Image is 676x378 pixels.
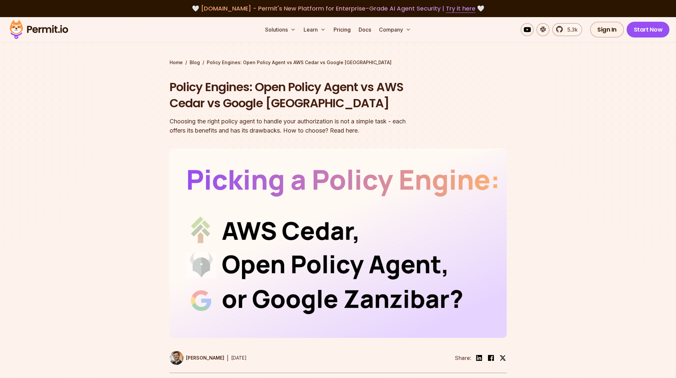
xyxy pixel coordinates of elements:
[170,59,507,66] div: / /
[170,117,422,135] div: Choosing the right policy agent to handle your authorization is not a simple task - each offers i...
[170,148,507,338] img: Policy Engines: Open Policy Agent vs AWS Cedar vs Google Zanzibar
[446,4,475,13] a: Try it here
[170,351,224,365] a: [PERSON_NAME]
[487,354,495,362] img: facebook
[170,79,422,112] h1: Policy Engines: Open Policy Agent vs AWS Cedar vs Google [GEOGRAPHIC_DATA]
[301,23,328,36] button: Learn
[262,23,298,36] button: Solutions
[7,18,71,41] img: Permit logo
[627,22,670,38] a: Start Now
[590,22,624,38] a: Sign In
[231,355,247,361] time: [DATE]
[16,4,660,13] div: 🤍 🤍
[563,26,578,34] span: 5.3k
[455,354,471,362] li: Share:
[376,23,414,36] button: Company
[331,23,353,36] a: Pricing
[190,59,200,66] a: Blog
[170,351,183,365] img: Daniel Bass
[552,23,582,36] a: 5.3k
[201,4,475,13] span: [DOMAIN_NAME] - Permit's New Platform for Enterprise-Grade AI Agent Security |
[500,355,506,361] img: twitter
[475,354,483,362] img: linkedin
[170,59,183,66] a: Home
[186,355,224,361] p: [PERSON_NAME]
[356,23,374,36] a: Docs
[227,354,229,362] div: |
